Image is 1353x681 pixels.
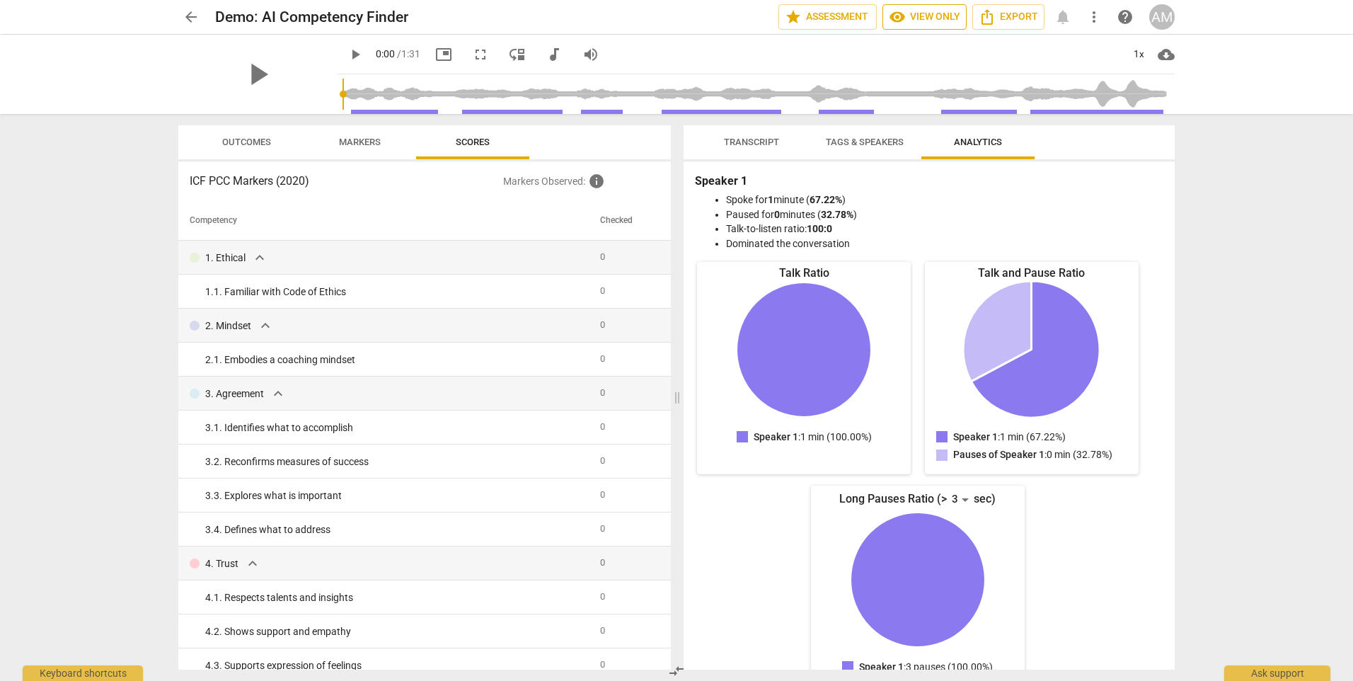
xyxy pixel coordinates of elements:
[505,42,530,67] button: View player as separate pane
[726,193,1161,207] li: Spoke for minute ( )
[785,8,870,25] span: Assessment
[953,449,1044,460] span: Pauses of Speaker 1
[826,137,904,147] span: Tags & Speakers
[397,48,420,59] span: / 1:31
[1125,43,1152,66] div: 1x
[1224,665,1330,681] div: Ask support
[889,8,906,25] span: visibility
[785,8,802,25] span: star
[697,265,911,281] div: Talk Ratio
[509,46,526,63] span: move_down
[588,173,605,190] span: Inquire the support about custom evaluation criteria
[205,522,589,537] div: 3. 4. Defines what to address
[882,4,967,30] button: View only
[889,8,960,25] span: View only
[859,660,993,675] p: : 3 pauses (100.00%)
[1086,8,1102,25] span: more_vert
[600,319,605,330] span: 0
[183,8,200,25] span: arrow_back
[600,625,605,636] span: 0
[257,317,274,334] span: expand_more
[754,430,872,445] p: : 1 min (100.00%)
[178,201,594,241] th: Competency
[205,590,589,605] div: 4. 1. Respects talents and insights
[726,236,1161,251] li: Dominated the conversation
[1117,8,1134,25] span: help
[953,447,1112,462] p: : 0 min (32.78%)
[1112,4,1138,30] a: Help
[947,488,974,511] div: 3
[724,137,779,147] span: Transcript
[23,665,143,681] div: Keyboard shortcuts
[205,251,246,265] p: 1. Ethical
[541,42,567,67] button: Switch to audio player
[979,8,1038,25] span: Export
[251,249,268,266] span: expand_more
[774,209,780,220] b: 0
[456,137,490,147] span: Scores
[821,209,853,220] b: 32.78%
[668,663,685,680] span: compare_arrows
[339,137,381,147] span: Markers
[347,46,364,63] span: play_arrow
[1149,4,1175,30] button: AM
[503,173,660,190] p: Markers Observed :
[431,42,456,67] button: Picture in picture
[342,42,368,67] button: Play
[578,42,604,67] button: Volume
[582,46,599,63] span: volume_up
[205,420,589,435] div: 3. 1. Identifies what to accomplish
[807,223,832,234] b: 100:0
[205,624,589,639] div: 4. 2. Shows support and empathy
[972,4,1044,30] button: Export
[600,489,605,500] span: 0
[953,431,998,442] span: Speaker 1
[600,353,605,364] span: 0
[472,46,489,63] span: fullscreen
[468,42,493,67] button: Fullscreen
[215,8,408,26] h2: Demo: AI Competency Finder
[190,173,503,190] h3: ICF PCC Markers (2020)
[600,251,605,262] span: 0
[726,207,1161,222] li: Paused for minutes ( )
[600,557,605,568] span: 0
[768,194,773,205] b: 1
[1158,46,1175,63] span: cloud_download
[205,556,238,571] p: 4. Trust
[811,488,1025,511] div: Long Pauses Ratio (> sec)
[600,523,605,534] span: 0
[810,194,842,205] b: 67.22%
[205,285,589,299] div: 1. 1. Familiar with Code of Ethics
[600,659,605,670] span: 0
[222,137,271,147] span: Outcomes
[726,222,1161,236] li: Talk-to-listen ratio:
[600,421,605,432] span: 0
[546,46,563,63] span: audiotrack
[954,137,1002,147] span: Analytics
[205,658,589,673] div: 4. 3. Supports expression of feelings
[205,454,589,469] div: 3. 2. Reconfirms measures of success
[695,174,747,188] b: Speaker 1
[600,387,605,398] span: 0
[244,555,261,572] span: expand_more
[205,387,264,401] p: 3. Agreement
[205,488,589,503] div: 3. 3. Explores what is important
[594,201,655,241] th: Checked
[435,46,452,63] span: picture_in_picture
[270,385,287,402] span: expand_more
[754,431,798,442] span: Speaker 1
[376,48,395,59] span: 0:00
[205,353,589,367] div: 2. 1. Embodies a coaching mindset
[239,56,276,93] span: play_arrow
[778,4,877,30] button: Assessment
[600,285,605,296] span: 0
[953,430,1066,445] p: : 1 min (67.22%)
[859,661,904,673] span: Speaker 1
[925,265,1139,281] div: Talk and Pause Ratio
[600,455,605,466] span: 0
[205,319,251,333] p: 2. Mindset
[600,591,605,602] span: 0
